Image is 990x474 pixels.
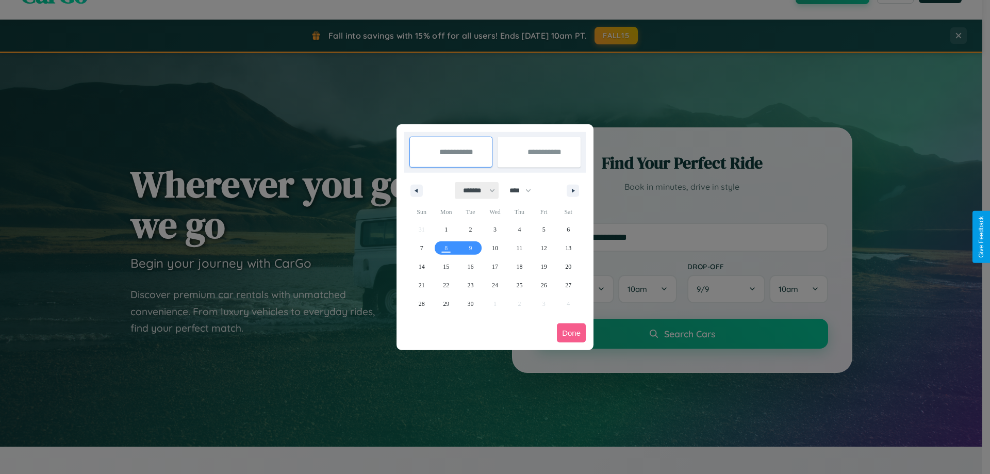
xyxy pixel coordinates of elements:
[468,276,474,295] span: 23
[541,257,547,276] span: 19
[532,220,556,239] button: 5
[518,220,521,239] span: 4
[434,220,458,239] button: 1
[493,220,497,239] span: 3
[532,257,556,276] button: 19
[565,257,571,276] span: 20
[483,204,507,220] span: Wed
[458,239,483,257] button: 9
[492,239,498,257] span: 10
[483,220,507,239] button: 3
[978,216,985,258] div: Give Feedback
[409,204,434,220] span: Sun
[556,239,581,257] button: 13
[434,257,458,276] button: 15
[444,220,448,239] span: 1
[409,295,434,313] button: 28
[565,276,571,295] span: 27
[516,276,522,295] span: 25
[556,204,581,220] span: Sat
[458,276,483,295] button: 23
[483,276,507,295] button: 24
[468,257,474,276] span: 16
[567,220,570,239] span: 6
[556,276,581,295] button: 27
[556,220,581,239] button: 6
[443,276,449,295] span: 22
[507,204,532,220] span: Thu
[532,204,556,220] span: Fri
[492,257,498,276] span: 17
[492,276,498,295] span: 24
[557,323,586,342] button: Done
[458,220,483,239] button: 2
[507,276,532,295] button: 25
[468,295,474,313] span: 30
[443,295,449,313] span: 29
[507,220,532,239] button: 4
[507,239,532,257] button: 11
[532,276,556,295] button: 26
[409,276,434,295] button: 21
[458,204,483,220] span: Tue
[541,239,547,257] span: 12
[444,239,448,257] span: 8
[469,239,472,257] span: 9
[419,295,425,313] span: 28
[469,220,472,239] span: 2
[409,257,434,276] button: 14
[409,239,434,257] button: 7
[516,257,522,276] span: 18
[443,257,449,276] span: 15
[434,295,458,313] button: 29
[458,257,483,276] button: 16
[483,239,507,257] button: 10
[532,239,556,257] button: 12
[541,276,547,295] span: 26
[483,257,507,276] button: 17
[517,239,523,257] span: 11
[434,204,458,220] span: Mon
[507,257,532,276] button: 18
[419,276,425,295] span: 21
[419,257,425,276] span: 14
[556,257,581,276] button: 20
[565,239,571,257] span: 13
[420,239,423,257] span: 7
[434,276,458,295] button: 22
[542,220,546,239] span: 5
[458,295,483,313] button: 30
[434,239,458,257] button: 8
